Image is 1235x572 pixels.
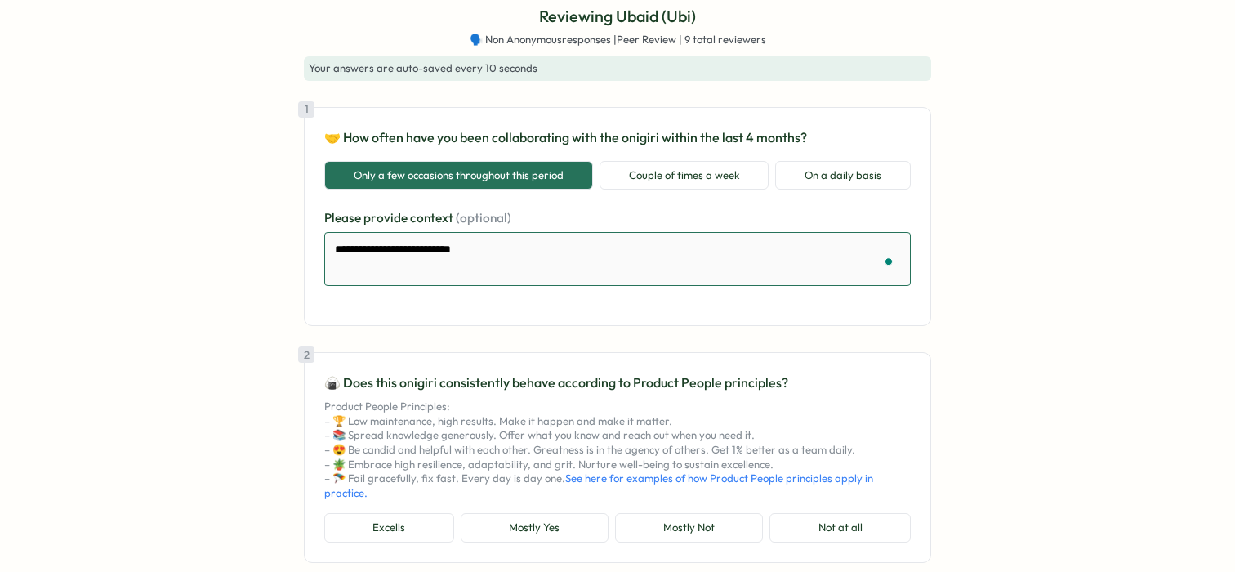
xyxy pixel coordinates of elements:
[461,513,609,543] button: Mostly Yes
[600,161,769,190] button: Couple of times a week
[363,210,410,226] span: provide
[324,373,911,393] p: 🍙 Does this onigiri consistently behave according to Product People principles?
[324,400,911,500] p: Product People Principles: – 🏆 Low maintenance, high results. Make it happen and make it matter. ...
[539,4,696,29] p: Reviewing Ubaid (Ubi)
[615,513,764,543] button: Mostly Not
[324,471,873,499] a: See here for examples of how Product People principles apply in practice.
[309,61,537,74] span: Your answers are auto-saved every 10 seconds
[324,127,911,148] p: 🤝 How often have you been collaborating with the onigiri within the last 4 months?
[769,513,911,543] button: Not at all
[298,346,314,363] div: 2
[775,161,911,190] button: On a daily basis
[324,161,593,190] button: Only a few occasions throughout this period
[298,101,314,118] div: 1
[324,513,454,543] button: Excells
[470,33,766,47] span: 🗣️ Non Anonymous responses | Peer Review | 9 total reviewers
[324,210,363,226] span: Please
[324,232,911,286] textarea: To enrich screen reader interactions, please activate Accessibility in Grammarly extension settings
[410,210,456,226] span: context
[456,210,511,226] span: (optional)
